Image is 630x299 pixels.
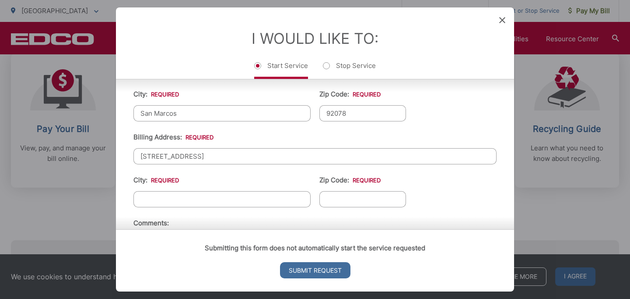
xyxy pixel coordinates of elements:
label: Stop Service [323,61,376,79]
label: City: [133,90,179,98]
strong: Submitting this form does not automatically start the service requested [205,244,425,252]
label: Start Service [254,61,308,79]
label: Zip Code: [319,90,381,98]
label: Zip Code: [319,176,381,184]
label: City: [133,176,179,184]
label: Billing Address: [133,133,213,141]
input: Submit Request [280,262,350,278]
label: I Would Like To: [252,29,378,47]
